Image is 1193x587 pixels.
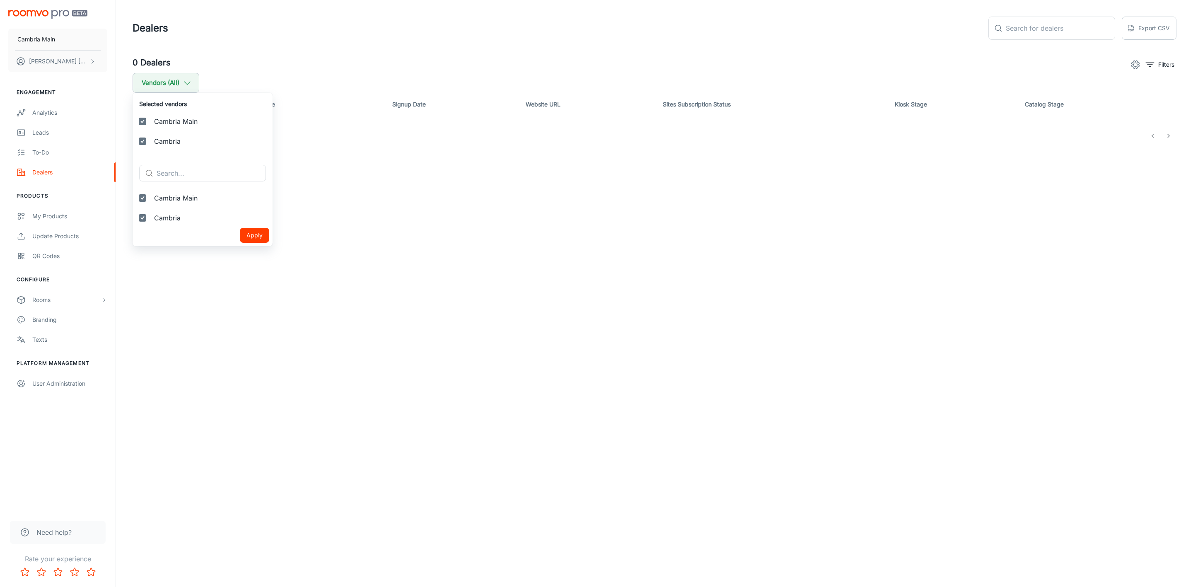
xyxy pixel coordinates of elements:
[154,116,266,126] span: Cambria Main
[154,213,266,223] span: Cambria
[139,99,266,108] h6: Selected vendors
[154,136,266,146] span: Cambria
[157,165,266,181] input: Search...
[154,193,266,203] span: Cambria Main
[240,228,269,243] button: Apply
